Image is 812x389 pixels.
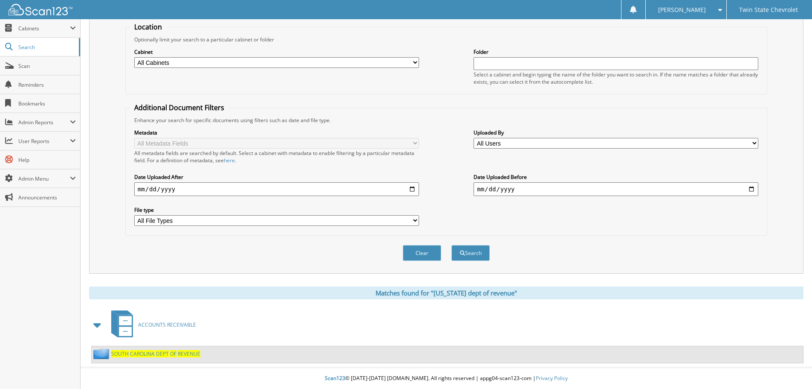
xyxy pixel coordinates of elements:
[130,36,763,43] div: Optionally limit your search to a particular cabinet or folder
[170,350,176,357] span: OF
[18,175,70,182] span: Admin Menu
[134,206,419,214] label: File type
[130,103,228,112] legend: Additional Document Filters
[111,350,200,357] a: SOUTH CAROLINA DEPT OF REVENUE
[451,245,490,261] button: Search
[474,173,758,181] label: Date Uploaded Before
[18,119,70,126] span: Admin Reports
[474,48,758,56] label: Folder
[18,100,76,107] span: Bookmarks
[18,194,76,201] span: Announcements
[106,308,196,342] a: ACCOUNTS RECEIVABLE
[130,117,763,124] div: Enhance your search for specific documents using filters such as date and file type.
[18,137,70,145] span: User Reports
[739,7,798,12] span: Twin State Chevrolet
[134,129,419,136] label: Metadata
[18,25,70,32] span: Cabinets
[325,374,345,382] span: Scan123
[9,4,72,15] img: scan123-logo-white.svg
[134,149,419,164] div: All metadata fields are searched by default. Select a cabinet with metadata to enable filtering b...
[18,81,76,88] span: Reminders
[111,350,129,357] span: SOUTH
[134,173,419,181] label: Date Uploaded After
[474,182,758,196] input: end
[138,321,196,328] span: ACCOUNTS RECEIVABLE
[403,245,441,261] button: Clear
[658,7,706,12] span: [PERSON_NAME]
[81,368,812,389] div: © [DATE]-[DATE] [DOMAIN_NAME]. All rights reserved | appg04-scan123-com |
[156,350,169,357] span: DEPT
[769,348,812,389] iframe: Chat Widget
[474,129,758,136] label: Uploaded By
[18,156,76,164] span: Help
[536,374,568,382] a: Privacy Policy
[224,157,235,164] a: here
[18,62,76,70] span: Scan
[93,348,111,359] img: folder2.png
[474,71,758,85] div: Select a cabinet and begin typing the name of the folder you want to search in. If the name match...
[134,182,419,196] input: start
[178,350,200,357] span: REVENUE
[130,350,155,357] span: CAROLINA
[134,48,419,56] label: Cabinet
[18,44,75,51] span: Search
[130,22,166,32] legend: Location
[89,287,803,299] div: Matches found for "[US_STATE] dept of revenue"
